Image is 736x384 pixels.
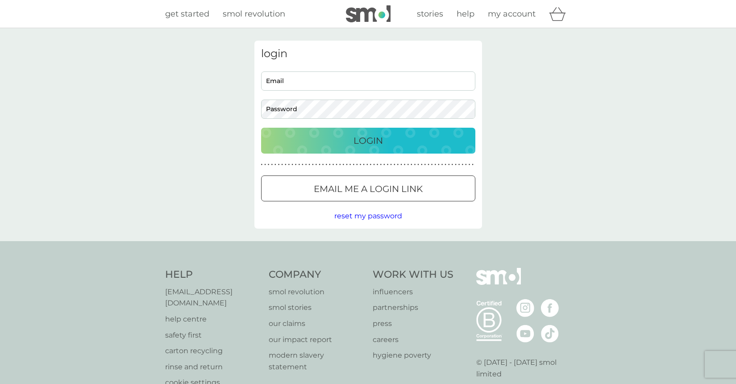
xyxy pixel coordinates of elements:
[417,8,443,21] a: stories
[380,163,382,167] p: ●
[264,163,266,167] p: ●
[269,302,364,313] a: smol stories
[312,163,314,167] p: ●
[285,163,287,167] p: ●
[349,163,351,167] p: ●
[465,163,467,167] p: ●
[329,163,331,167] p: ●
[165,313,260,325] a: help centre
[417,163,419,167] p: ●
[274,163,276,167] p: ●
[343,163,345,167] p: ●
[431,163,433,167] p: ●
[261,128,475,154] button: Login
[370,163,372,167] p: ●
[305,163,307,167] p: ●
[165,345,260,357] a: carton recycling
[472,163,474,167] p: ●
[269,334,364,346] a: our impact report
[346,163,348,167] p: ●
[397,163,399,167] p: ●
[339,163,341,167] p: ●
[322,163,324,167] p: ●
[165,330,260,341] a: safety first
[261,163,263,167] p: ●
[373,163,375,167] p: ●
[165,361,260,373] a: rinse and return
[165,9,209,19] span: get started
[387,163,389,167] p: ●
[319,163,320,167] p: ●
[448,163,450,167] p: ●
[414,163,416,167] p: ●
[308,163,310,167] p: ●
[469,163,470,167] p: ●
[373,302,453,313] a: partnerships
[404,163,406,167] p: ●
[458,163,460,167] p: ●
[360,163,362,167] p: ●
[366,163,368,167] p: ●
[516,325,534,342] img: visit the smol Youtube page
[400,163,402,167] p: ●
[356,163,358,167] p: ●
[411,163,412,167] p: ●
[455,163,457,167] p: ●
[373,268,453,282] h4: Work With Us
[373,286,453,298] a: influencers
[373,334,453,346] p: careers
[325,163,327,167] p: ●
[549,5,571,23] div: basket
[298,163,300,167] p: ●
[295,163,297,167] p: ●
[476,268,521,298] img: smol
[373,350,453,361] a: hygiene poverty
[353,163,354,167] p: ●
[314,182,423,196] p: Email me a login link
[302,163,304,167] p: ●
[377,163,378,167] p: ●
[363,163,365,167] p: ●
[407,163,409,167] p: ●
[445,163,446,167] p: ●
[165,8,209,21] a: get started
[541,325,559,342] img: visit the smol Tiktok page
[269,350,364,372] p: modern slavery statement
[457,9,474,19] span: help
[516,299,534,317] img: visit the smol Instagram page
[488,8,536,21] a: my account
[434,163,436,167] p: ●
[428,163,429,167] p: ●
[441,163,443,167] p: ●
[462,163,463,167] p: ●
[261,175,475,201] button: Email me a login link
[438,163,440,167] p: ●
[336,163,337,167] p: ●
[373,318,453,330] a: press
[269,318,364,330] a: our claims
[165,268,260,282] h4: Help
[417,9,443,19] span: stories
[269,286,364,298] a: smol revolution
[476,357,571,380] p: © [DATE] - [DATE] smol limited
[269,268,364,282] h4: Company
[390,163,392,167] p: ●
[394,163,395,167] p: ●
[334,212,402,220] span: reset my password
[165,286,260,309] a: [EMAIL_ADDRESS][DOMAIN_NAME]
[288,163,290,167] p: ●
[346,5,391,22] img: smol
[223,8,285,21] a: smol revolution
